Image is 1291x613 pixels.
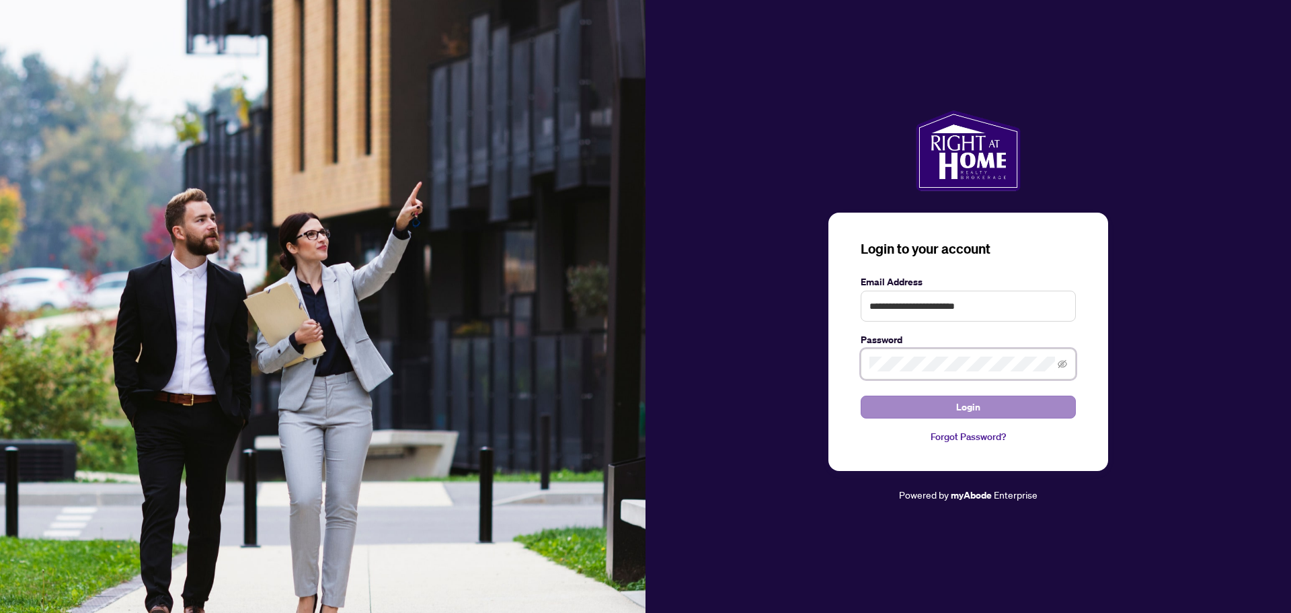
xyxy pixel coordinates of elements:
[951,488,992,503] a: myAbode
[861,396,1076,419] button: Login
[861,275,1076,289] label: Email Address
[956,396,980,418] span: Login
[1058,359,1067,369] span: eye-invisible
[899,489,949,501] span: Powered by
[916,110,1020,191] img: ma-logo
[994,489,1038,501] span: Enterprise
[861,240,1076,258] h3: Login to your account
[861,332,1076,347] label: Password
[861,429,1076,444] a: Forgot Password?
